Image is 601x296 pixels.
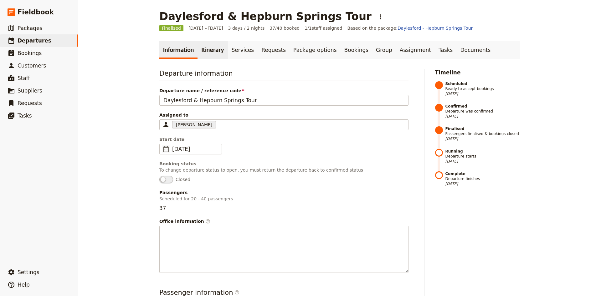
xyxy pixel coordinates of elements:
span: [DATE] [445,114,520,119]
h1: Daylesford & Hepburn Springs Tour [159,10,372,23]
span: [DATE] [445,181,520,186]
input: Assigned to[PERSON_NAME]Clear input [217,121,218,128]
span: ​ [205,219,210,224]
a: Services [228,41,258,59]
span: ​ [234,290,239,295]
a: Daylesford - Hepburn Springs Tour [398,26,473,31]
a: Group [372,41,396,59]
strong: Scheduled [445,81,520,86]
input: Departure name / reference code [159,95,408,106]
a: Requests [258,41,290,59]
span: [DATE] [172,145,218,153]
span: Closed [176,176,190,183]
span: [DATE] [445,159,520,164]
span: Passengers finalised & bookings closed [445,126,520,141]
span: Departures [18,38,51,44]
p: Scheduled for 20 - 40 passengers [159,196,408,202]
span: Finalised [159,25,183,31]
a: Bookings [341,41,372,59]
span: Based on the package: [347,25,473,31]
span: ​ [162,145,170,153]
p: To change departure status to open, you must return the departure back to confirmed status [159,167,408,173]
span: Departure was confirmed [445,104,520,119]
a: Documents [456,41,494,59]
strong: Complete [445,171,520,176]
a: Tasks [435,41,457,59]
a: Assignment [396,41,435,59]
p: 37 [159,204,408,212]
span: Staff [18,75,30,81]
span: Tasks [18,113,32,119]
strong: Confirmed [445,104,520,109]
h2: Timeline [435,69,520,76]
span: Customers [18,63,46,69]
span: 1 / 1 staff assigned [305,25,342,31]
span: Assigned to [159,112,408,118]
button: Actions [375,12,386,22]
a: Itinerary [198,41,228,59]
span: Bookings [18,50,42,56]
span: Help [18,282,30,288]
span: Departure starts [445,149,520,164]
span: Departure finishes [445,171,520,186]
span: Ready to accept bookings [445,81,520,96]
div: Booking status [159,161,408,167]
strong: Finalised [445,126,520,131]
span: Suppliers [18,88,42,94]
span: Departure name / reference code [159,88,408,94]
span: [PERSON_NAME] [176,122,212,128]
span: [DATE] [445,136,520,141]
span: Start date [159,136,408,143]
a: Information [159,41,198,59]
a: Package options [290,41,340,59]
span: [DATE] – [DATE] [188,25,223,31]
span: Fieldbook [18,8,54,17]
span: Passengers [159,189,408,196]
strong: Running [445,149,520,154]
span: Packages [18,25,42,31]
span: Requests [18,100,42,106]
div: Office information [159,218,408,224]
span: 3 days / 2 nights [228,25,265,31]
span: Settings [18,269,39,275]
h3: Departure information [159,69,408,81]
span: 37/40 booked [270,25,300,31]
span: [DATE] [445,91,520,96]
